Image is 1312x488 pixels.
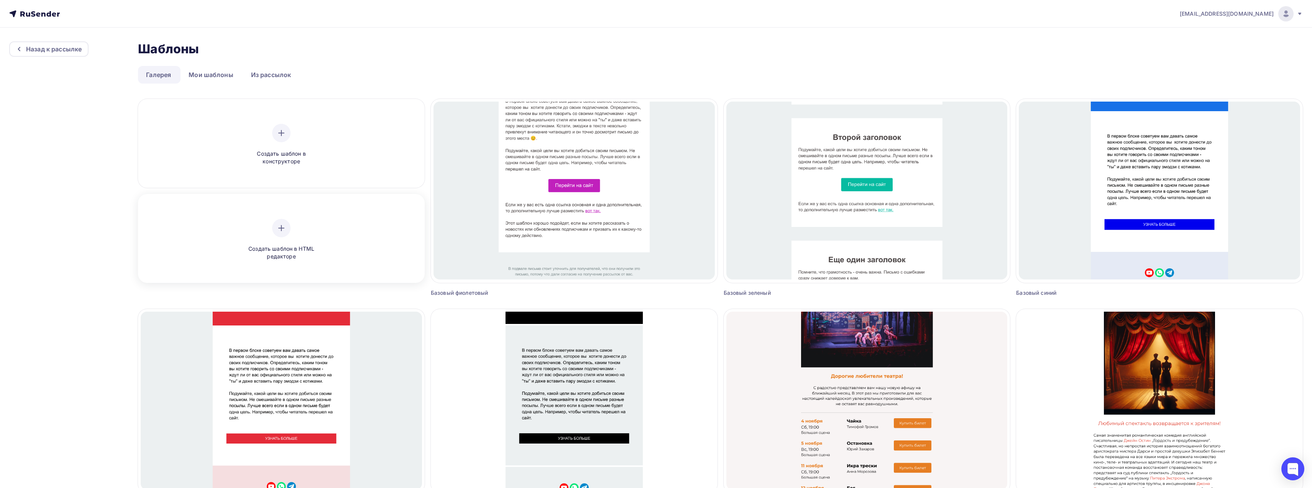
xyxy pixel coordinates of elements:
[26,44,82,54] div: Назад к рассылке
[245,150,318,166] span: Создать шаблон в конструкторе
[724,289,839,297] div: Базовый зеленый
[243,66,299,84] a: Из рассылок
[1180,10,1274,18] span: [EMAIL_ADDRESS][DOMAIN_NAME]
[138,66,179,84] a: Галерея
[1180,6,1303,21] a: [EMAIL_ADDRESS][DOMAIN_NAME]
[181,66,241,84] a: Мои шаблоны
[245,245,318,261] span: Создать шаблон в HTML редакторе
[138,41,199,57] h2: Шаблоны
[431,289,546,297] div: Базовый фиолетовый
[1016,289,1131,297] div: Базовый синий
